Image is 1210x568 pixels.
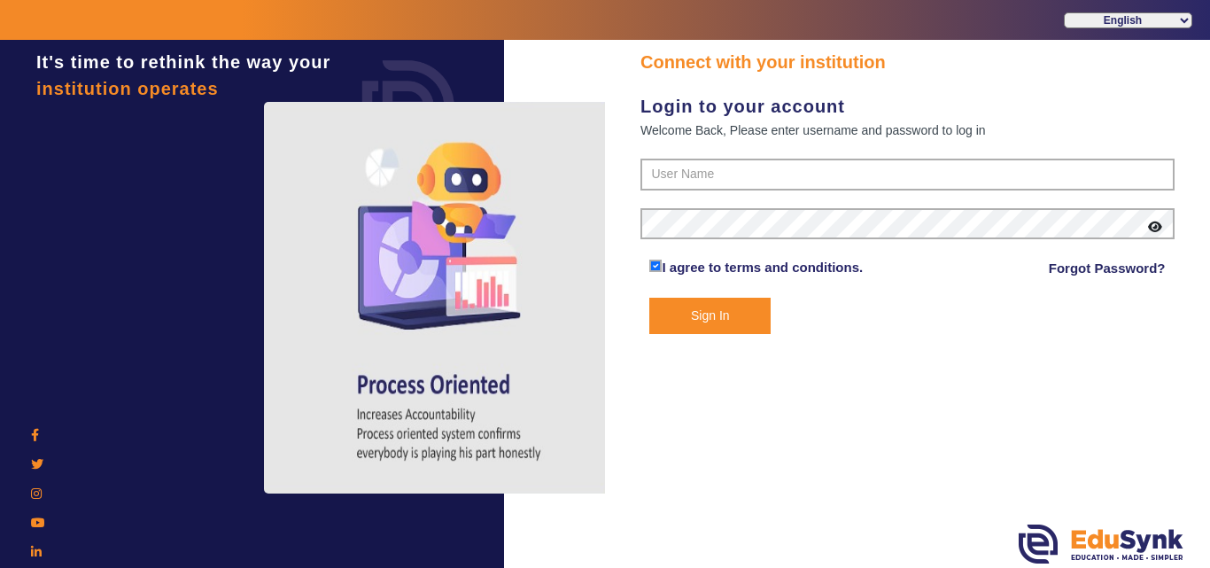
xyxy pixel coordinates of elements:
img: edusynk.png [1019,525,1183,564]
div: Connect with your institution [640,49,1175,75]
a: Forgot Password? [1049,258,1166,279]
input: User Name [640,159,1175,191]
span: institution operates [36,79,219,98]
img: login4.png [264,102,636,494]
div: Welcome Back, Please enter username and password to log in [640,120,1175,141]
img: login.png [342,40,475,173]
div: Login to your account [640,93,1175,120]
a: I agree to terms and conditions. [662,260,863,275]
button: Sign In [649,298,771,334]
span: It's time to rethink the way your [36,52,330,72]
